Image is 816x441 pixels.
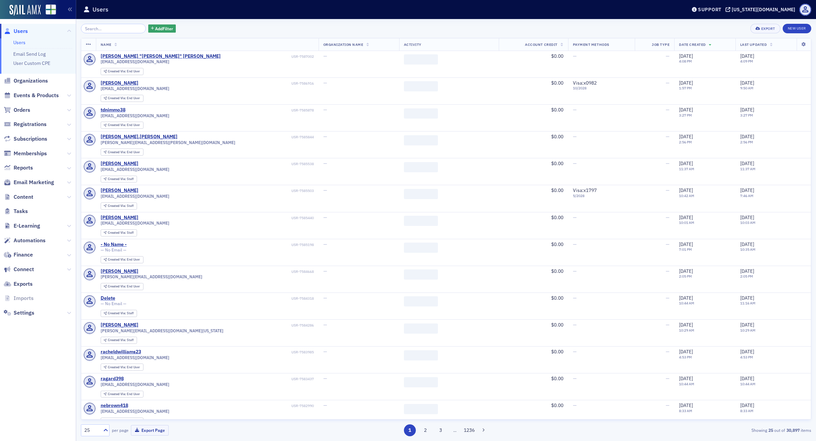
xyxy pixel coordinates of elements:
[4,280,33,288] a: Exports
[4,179,54,186] a: Email Marketing
[666,322,669,328] span: —
[101,134,177,140] a: [PERSON_NAME].[PERSON_NAME]
[108,258,140,262] div: End User
[13,51,46,57] a: Email Send Log
[101,140,235,145] span: [PERSON_NAME][EMAIL_ADDRESS][PERSON_NAME][DOMAIN_NAME]
[4,208,28,215] a: Tasks
[14,295,34,302] span: Imports
[101,194,169,199] span: [EMAIL_ADDRESS][DOMAIN_NAME]
[551,402,563,408] span: $0.00
[101,310,137,317] div: Created Via: Staff
[551,349,563,355] span: $0.00
[323,214,327,220] span: —
[101,247,126,252] span: — No Email —
[679,220,694,225] time: 10:01 AM
[101,376,124,382] a: ragard398
[131,425,169,436] button: Export Page
[101,220,169,226] span: [EMAIL_ADDRESS][DOMAIN_NAME]
[101,80,138,86] a: [PERSON_NAME]
[323,349,327,355] span: —
[222,54,314,59] div: USR-7587002
[740,86,753,90] time: 9:50 AM
[525,42,557,47] span: Account Credit
[740,220,755,225] time: 10:03 AM
[551,134,563,140] span: $0.00
[679,134,693,140] span: [DATE]
[101,391,143,398] div: Created Via: End User
[101,403,128,409] a: nebrown418
[573,53,577,59] span: —
[573,80,597,86] span: Visa : x0982
[101,242,127,248] div: - No Name -
[108,151,140,154] div: End User
[573,349,577,355] span: —
[679,355,692,359] time: 4:53 PM
[666,107,669,113] span: —
[14,193,33,201] span: Content
[108,123,127,127] span: Created Via :
[101,295,115,301] a: Delete
[679,160,693,166] span: [DATE]
[13,39,26,46] a: Users
[652,42,669,47] span: Job Type
[551,53,563,59] span: $0.00
[404,135,438,145] span: ‌
[108,204,127,208] span: Created Via :
[101,107,125,113] a: tdnimmo38
[14,150,47,157] span: Memberships
[14,77,48,85] span: Organizations
[14,251,33,259] span: Finance
[13,60,50,66] a: User Custom CPE
[101,202,137,210] div: Created Via: Staff
[404,323,438,334] span: ‌
[679,328,694,333] time: 10:29 AM
[4,266,34,273] a: Connect
[679,241,693,247] span: [DATE]
[323,375,327,382] span: —
[740,268,754,274] span: [DATE]
[323,295,327,301] span: —
[323,241,327,247] span: —
[14,28,28,35] span: Users
[323,107,327,113] span: —
[108,123,140,127] div: End User
[101,268,138,275] div: [PERSON_NAME]
[740,193,753,198] time: 7:46 AM
[101,364,143,371] div: Created Via: End User
[14,222,40,230] span: E-Learning
[108,285,140,288] div: End User
[666,160,669,166] span: —
[666,214,669,220] span: —
[419,424,431,436] button: 2
[323,187,327,193] span: —
[740,355,753,359] time: 4:53 PM
[108,177,127,181] span: Created Via :
[108,338,127,342] span: Created Via :
[740,322,754,328] span: [DATE]
[108,96,127,100] span: Created Via :
[740,349,754,355] span: [DATE]
[679,408,692,413] time: 8:33 AM
[404,424,416,436] button: 1
[783,24,811,33] a: New User
[14,237,46,244] span: Automations
[679,166,694,171] time: 11:37 AM
[101,301,126,306] span: — No Email —
[740,107,754,113] span: [DATE]
[761,27,775,31] div: Export
[740,134,754,140] span: [DATE]
[101,409,169,414] span: [EMAIL_ADDRESS][DOMAIN_NAME]
[679,268,693,274] span: [DATE]
[101,176,137,183] div: Created Via: Staff
[573,160,577,166] span: —
[404,269,438,280] span: ‌
[799,4,811,16] span: Profile
[573,268,577,274] span: —
[679,42,705,47] span: Date Created
[101,68,143,75] div: Created Via: End User
[101,349,141,355] a: racheldwilliams23
[679,274,692,279] time: 2:05 PM
[108,204,134,208] div: Staff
